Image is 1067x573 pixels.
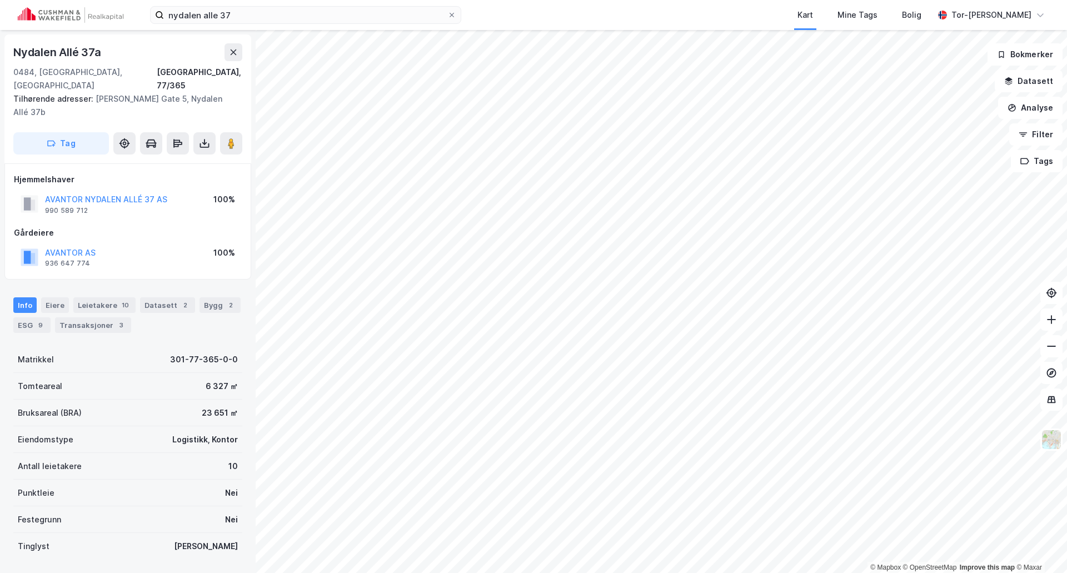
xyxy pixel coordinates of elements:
[797,8,813,22] div: Kart
[225,300,236,311] div: 2
[13,132,109,155] button: Tag
[45,206,88,215] div: 990 589 712
[13,297,37,313] div: Info
[172,433,238,446] div: Logistikk, Kontor
[225,486,238,500] div: Nei
[18,460,82,473] div: Antall leietakere
[140,297,195,313] div: Datasett
[18,486,54,500] div: Punktleie
[902,8,921,22] div: Bolig
[213,246,235,260] div: 100%
[18,540,49,553] div: Tinglyst
[1011,520,1067,573] iframe: Chat Widget
[225,513,238,526] div: Nei
[157,66,242,92] div: [GEOGRAPHIC_DATA], 77/365
[998,97,1063,119] button: Analyse
[18,380,62,393] div: Tomteareal
[116,320,127,331] div: 3
[119,300,131,311] div: 10
[45,259,90,268] div: 936 647 774
[41,297,69,313] div: Eiere
[1011,520,1067,573] div: Kontrollprogram for chat
[228,460,238,473] div: 10
[13,94,96,103] span: Tilhørende adresser:
[13,317,51,333] div: ESG
[14,173,242,186] div: Hjemmelshaver
[995,70,1063,92] button: Datasett
[213,193,235,206] div: 100%
[174,540,238,553] div: [PERSON_NAME]
[903,564,957,571] a: OpenStreetMap
[13,43,103,61] div: Nydalen Allé 37a
[18,513,61,526] div: Festegrunn
[55,317,131,333] div: Transaksjoner
[202,406,238,420] div: 23 651 ㎡
[164,7,447,23] input: Søk på adresse, matrikkel, gårdeiere, leietakere eller personer
[18,7,123,23] img: cushman-wakefield-realkapital-logo.202ea83816669bd177139c58696a8fa1.svg
[870,564,901,571] a: Mapbox
[206,380,238,393] div: 6 327 ㎡
[73,297,136,313] div: Leietakere
[1009,123,1063,146] button: Filter
[837,8,877,22] div: Mine Tags
[14,226,242,240] div: Gårdeiere
[18,353,54,366] div: Matrikkel
[13,92,233,119] div: [PERSON_NAME] Gate 5, Nydalen Allé 37b
[960,564,1015,571] a: Improve this map
[18,433,73,446] div: Eiendomstype
[200,297,241,313] div: Bygg
[35,320,46,331] div: 9
[180,300,191,311] div: 2
[170,353,238,366] div: 301-77-365-0-0
[1011,150,1063,172] button: Tags
[988,43,1063,66] button: Bokmerker
[18,406,82,420] div: Bruksareal (BRA)
[13,66,157,92] div: 0484, [GEOGRAPHIC_DATA], [GEOGRAPHIC_DATA]
[1041,429,1062,450] img: Z
[951,8,1031,22] div: Tor-[PERSON_NAME]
